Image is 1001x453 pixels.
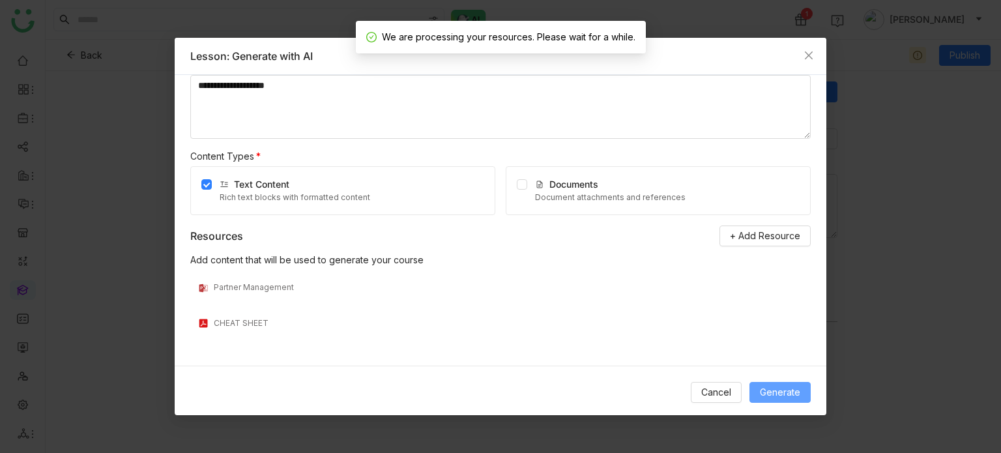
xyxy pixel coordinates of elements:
div: Document attachments and references [535,192,686,204]
div: Content Types [190,149,811,164]
span: Cancel [701,385,731,400]
img: pdf.svg [198,318,209,329]
button: Generate [749,382,811,403]
span: Generate [760,385,800,400]
button: Close [791,38,826,73]
div: CHEAT SHEET [214,317,803,330]
button: Cancel [691,382,742,403]
div: Rich text blocks with formatted content [220,192,370,204]
div: Add content that will be used to generate your course [190,253,811,267]
button: + Add Resource [719,226,811,246]
div: Lesson: Generate with AI [190,48,811,64]
span: Text Content [234,179,289,190]
div: Resources [190,228,243,244]
span: Documents [549,179,598,190]
span: We are processing your resources. Please wait for a while. [382,31,635,42]
img: pptx.svg [198,283,209,293]
div: Partner Management [214,282,803,294]
span: + Add Resource [730,229,800,243]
